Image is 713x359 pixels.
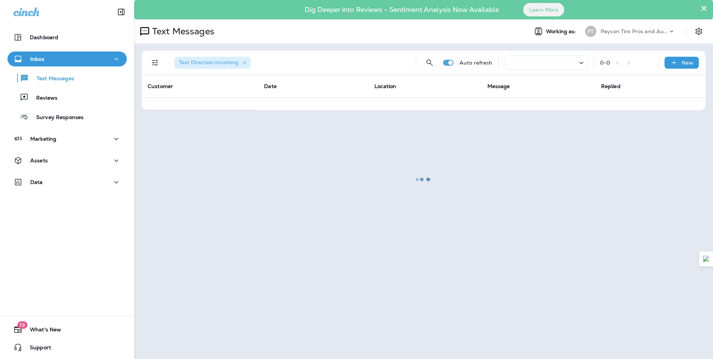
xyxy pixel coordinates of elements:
[7,322,127,337] button: 19What's New
[22,344,51,353] span: Support
[7,340,127,355] button: Support
[30,179,43,185] p: Data
[7,51,127,66] button: Inbox
[30,56,44,62] p: Inbox
[30,136,56,142] p: Marketing
[7,175,127,190] button: Data
[29,95,57,102] p: Reviews
[111,4,132,19] button: Collapse Sidebar
[7,131,127,146] button: Marketing
[7,30,127,45] button: Dashboard
[7,109,127,125] button: Survey Responses
[30,34,58,40] p: Dashboard
[22,327,61,335] span: What's New
[29,75,74,82] p: Text Messages
[7,70,127,86] button: Text Messages
[682,60,693,66] p: New
[7,153,127,168] button: Assets
[7,90,127,105] button: Reviews
[30,157,48,163] p: Assets
[703,256,710,262] img: Detect Auto
[29,114,84,121] p: Survey Responses
[17,321,27,329] span: 19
